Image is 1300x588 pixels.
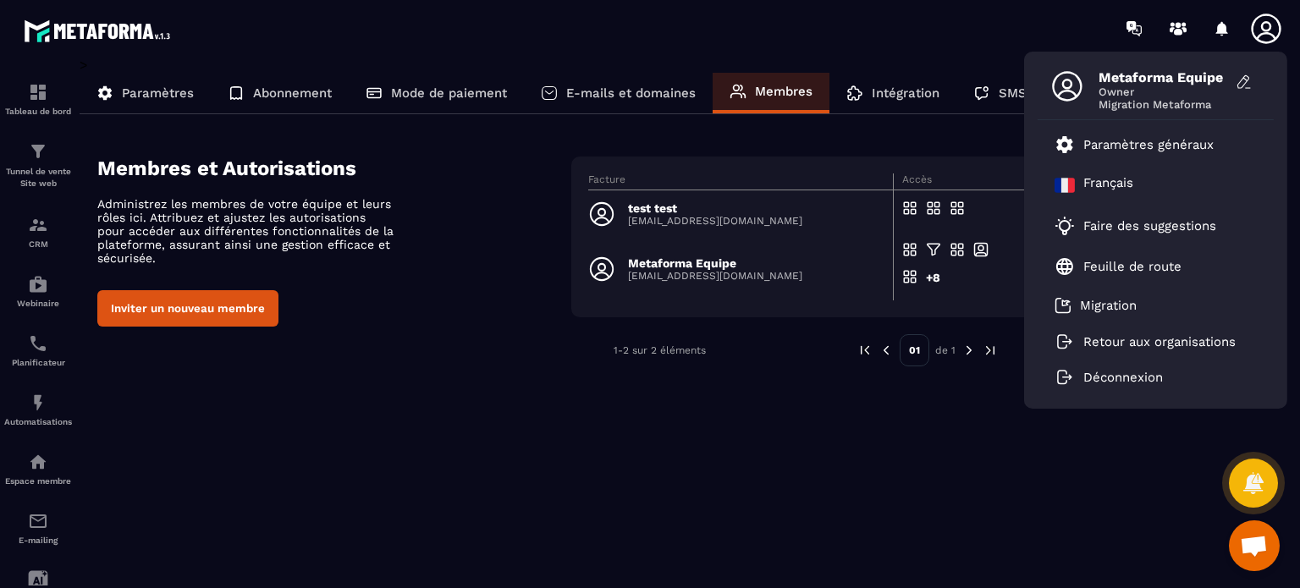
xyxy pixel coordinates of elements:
[894,173,1029,190] th: Accès
[983,343,998,358] img: next
[1055,135,1214,155] a: Paramètres généraux
[1055,334,1236,349] a: Retour aux organisations
[4,299,72,308] p: Webinaire
[879,343,894,358] img: prev
[566,85,696,101] p: E-mails et domaines
[1083,370,1163,385] p: Déconnexion
[4,107,72,116] p: Tableau de bord
[628,201,802,215] p: test test
[4,69,72,129] a: formationformationTableau de bord
[4,439,72,498] a: automationsautomationsEspace membre
[4,476,72,486] p: Espace membre
[97,157,571,180] h4: Membres et Autorisations
[24,15,176,47] img: logo
[4,202,72,261] a: formationformationCRM
[872,85,939,101] p: Intégration
[28,215,48,235] img: formation
[628,215,802,227] p: [EMAIL_ADDRESS][DOMAIN_NAME]
[28,274,48,294] img: automations
[755,84,812,99] p: Membres
[900,334,929,366] p: 01
[4,166,72,190] p: Tunnel de vente Site web
[935,343,956,357] p: de 1
[4,498,72,558] a: emailemailE-mailing
[1083,137,1214,152] p: Paramètres généraux
[614,344,706,356] p: 1-2 sur 2 éléments
[1055,297,1137,314] a: Migration
[80,57,1283,392] div: >
[4,129,72,202] a: formationformationTunnel de vente Site web
[1080,298,1137,313] p: Migration
[122,85,194,101] p: Paramètres
[4,358,72,367] p: Planificateur
[28,393,48,413] img: automations
[4,417,72,426] p: Automatisations
[1099,69,1226,85] span: Metaforma Equipe
[1099,85,1226,98] span: Owner
[961,343,977,358] img: next
[28,333,48,354] img: scheduler
[4,321,72,380] a: schedulerschedulerPlanificateur
[253,85,332,101] p: Abonnement
[1055,256,1182,277] a: Feuille de route
[97,290,278,327] button: Inviter un nouveau membre
[628,270,802,282] p: [EMAIL_ADDRESS][DOMAIN_NAME]
[1229,520,1280,571] div: Ouvrir le chat
[4,380,72,439] a: automationsautomationsAutomatisations
[926,269,941,296] div: +8
[1083,218,1216,234] p: Faire des suggestions
[1055,216,1236,236] a: Faire des suggestions
[999,85,1166,101] p: SMS / Emails / Webinaires
[97,197,394,265] p: Administrez les membres de votre équipe et leurs rôles ici. Attribuez et ajustez les autorisation...
[1083,334,1236,349] p: Retour aux organisations
[628,256,802,270] p: Metaforma Equipe
[1083,175,1133,195] p: Français
[4,536,72,545] p: E-mailing
[588,173,893,190] th: Facture
[391,85,507,101] p: Mode de paiement
[1099,98,1226,111] span: Migration Metaforma
[4,261,72,321] a: automationsautomationsWebinaire
[4,239,72,249] p: CRM
[28,82,48,102] img: formation
[28,141,48,162] img: formation
[28,511,48,531] img: email
[1083,259,1182,274] p: Feuille de route
[28,452,48,472] img: automations
[857,343,873,358] img: prev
